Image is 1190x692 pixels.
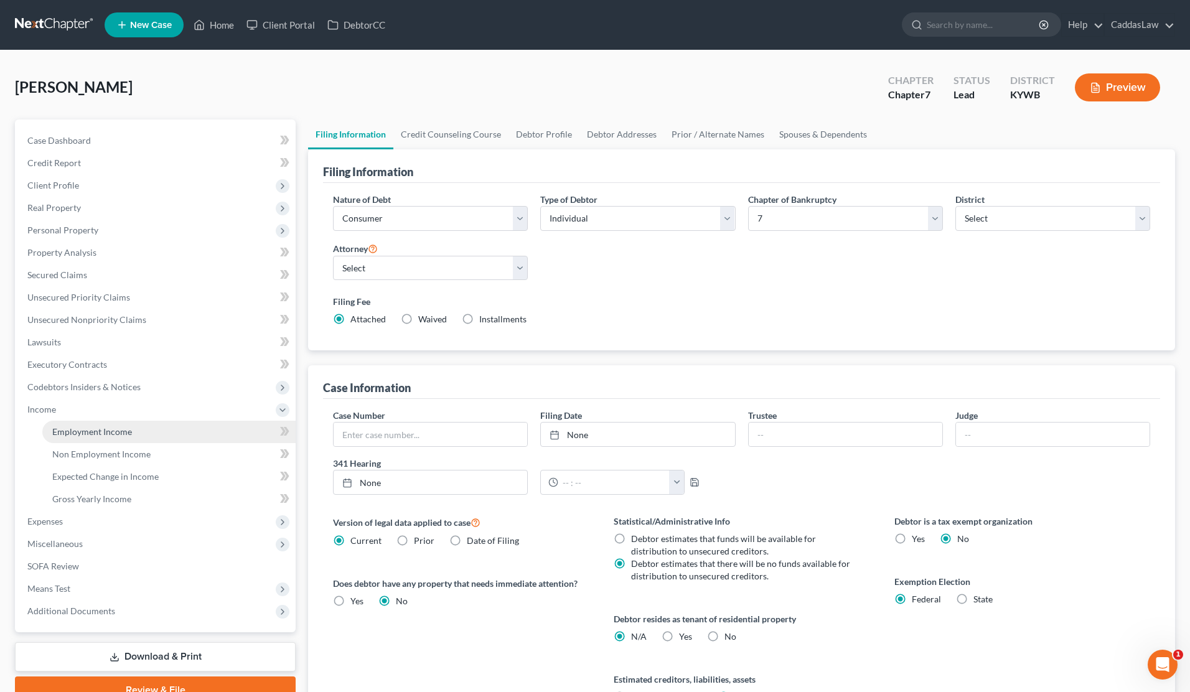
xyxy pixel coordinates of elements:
span: Gross Yearly Income [52,493,131,504]
a: Help [1062,14,1103,36]
label: Judge [955,409,978,422]
label: Attorney [333,241,378,256]
span: No [724,631,736,642]
a: Unsecured Priority Claims [17,286,296,309]
label: Does debtor have any property that needs immediate attention? [333,577,589,590]
span: No [396,596,408,606]
label: Type of Debtor [540,193,597,206]
span: Date of Filing [467,535,519,546]
a: Non Employment Income [42,443,296,465]
span: Case Dashboard [27,135,91,146]
span: Miscellaneous [27,538,83,549]
span: Codebtors Insiders & Notices [27,381,141,392]
a: Property Analysis [17,241,296,264]
span: Attached [350,314,386,324]
a: Gross Yearly Income [42,488,296,510]
a: Debtor Profile [508,119,579,149]
span: State [973,594,993,604]
div: Lead [953,88,990,102]
a: Credit Counseling Course [393,119,508,149]
label: Estimated creditors, liabilities, assets [614,673,869,686]
div: Case Information [323,380,411,395]
div: Filing Information [323,164,413,179]
a: Filing Information [308,119,393,149]
a: Secured Claims [17,264,296,286]
div: District [1010,73,1055,88]
label: Filing Date [540,409,582,422]
span: New Case [130,21,172,30]
span: Prior [414,535,434,546]
span: Yes [912,533,925,544]
a: SOFA Review [17,555,296,577]
a: Expected Change in Income [42,465,296,488]
a: Case Dashboard [17,129,296,152]
label: Nature of Debt [333,193,391,206]
a: None [334,470,527,494]
span: SOFA Review [27,561,79,571]
div: Chapter [888,88,934,102]
a: Home [187,14,240,36]
iframe: Intercom live chat [1148,650,1178,680]
span: Credit Report [27,157,81,168]
a: Spouses & Dependents [772,119,874,149]
label: Filing Fee [333,295,1150,308]
span: Expected Change in Income [52,471,159,482]
span: 7 [925,88,930,100]
label: District [955,193,985,206]
span: Lawsuits [27,337,61,347]
button: Preview [1075,73,1160,101]
a: DebtorCC [321,14,391,36]
input: -- : -- [558,470,670,494]
div: Chapter [888,73,934,88]
a: Client Portal [240,14,321,36]
span: Means Test [27,583,70,594]
span: No [957,533,969,544]
span: Executory Contracts [27,359,107,370]
a: Unsecured Nonpriority Claims [17,309,296,331]
span: [PERSON_NAME] [15,78,133,96]
span: Federal [912,594,941,604]
label: Debtor resides as tenant of residential property [614,612,869,625]
a: Executory Contracts [17,353,296,376]
a: Lawsuits [17,331,296,353]
label: Case Number [333,409,385,422]
a: CaddasLaw [1105,14,1174,36]
label: Debtor is a tax exempt organization [894,515,1150,528]
span: Debtor estimates that there will be no funds available for distribution to unsecured creditors. [631,558,850,581]
span: Expenses [27,516,63,526]
a: None [541,423,734,446]
span: Unsecured Priority Claims [27,292,130,302]
span: 1 [1173,650,1183,660]
a: Employment Income [42,421,296,443]
span: Debtor estimates that funds will be available for distribution to unsecured creditors. [631,533,816,556]
span: Waived [418,314,447,324]
input: -- [956,423,1150,446]
span: Income [27,404,56,414]
span: Secured Claims [27,269,87,280]
label: Chapter of Bankruptcy [748,193,836,206]
a: Prior / Alternate Names [664,119,772,149]
span: Client Profile [27,180,79,190]
span: Property Analysis [27,247,96,258]
span: Installments [479,314,527,324]
span: Yes [350,596,363,606]
input: Search by name... [927,13,1041,36]
span: Employment Income [52,426,132,437]
label: Version of legal data applied to case [333,515,589,530]
span: N/A [631,631,647,642]
span: Current [350,535,382,546]
span: Real Property [27,202,81,213]
a: Credit Report [17,152,296,174]
span: Yes [679,631,692,642]
div: KYWB [1010,88,1055,102]
input: Enter case number... [334,423,527,446]
span: Additional Documents [27,605,115,616]
label: Trustee [748,409,777,422]
label: 341 Hearing [327,457,742,470]
span: Unsecured Nonpriority Claims [27,314,146,325]
div: Status [953,73,990,88]
span: Personal Property [27,225,98,235]
label: Statistical/Administrative Info [614,515,869,528]
input: -- [749,423,942,446]
a: Debtor Addresses [579,119,664,149]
